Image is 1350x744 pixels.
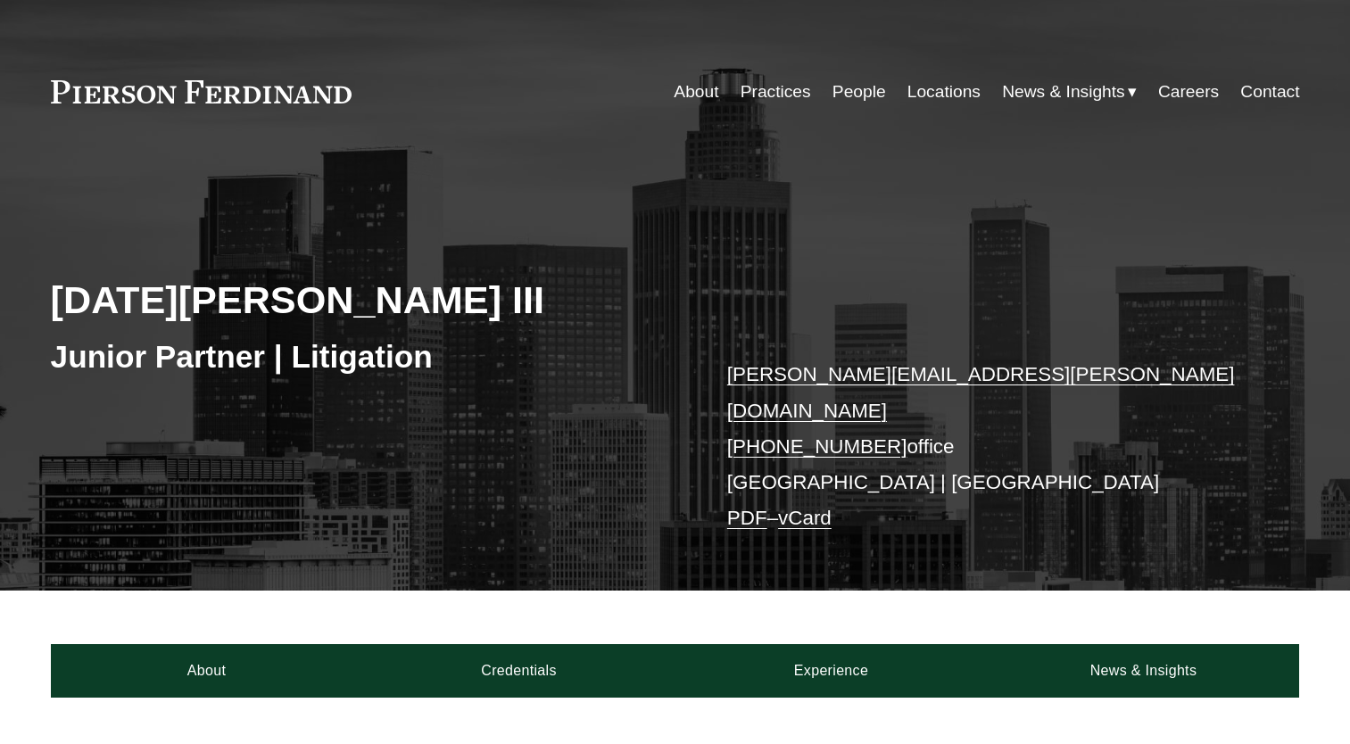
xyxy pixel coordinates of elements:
a: Careers [1158,75,1219,109]
a: About [674,75,718,109]
a: Credentials [363,644,675,698]
h3: Junior Partner | Litigation [51,337,675,376]
span: News & Insights [1002,77,1125,108]
a: Contact [1240,75,1299,109]
a: [PHONE_NUMBER] [727,435,907,458]
a: [PERSON_NAME][EMAIL_ADDRESS][PERSON_NAME][DOMAIN_NAME] [727,363,1235,421]
a: Experience [675,644,988,698]
h2: [DATE][PERSON_NAME] III [51,277,675,323]
a: Locations [907,75,981,109]
a: folder dropdown [1002,75,1137,109]
a: News & Insights [987,644,1299,698]
p: office [GEOGRAPHIC_DATA] | [GEOGRAPHIC_DATA] – [727,357,1247,537]
a: PDF [727,507,767,529]
a: vCard [778,507,832,529]
a: People [832,75,886,109]
a: Practices [741,75,811,109]
a: About [51,644,363,698]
